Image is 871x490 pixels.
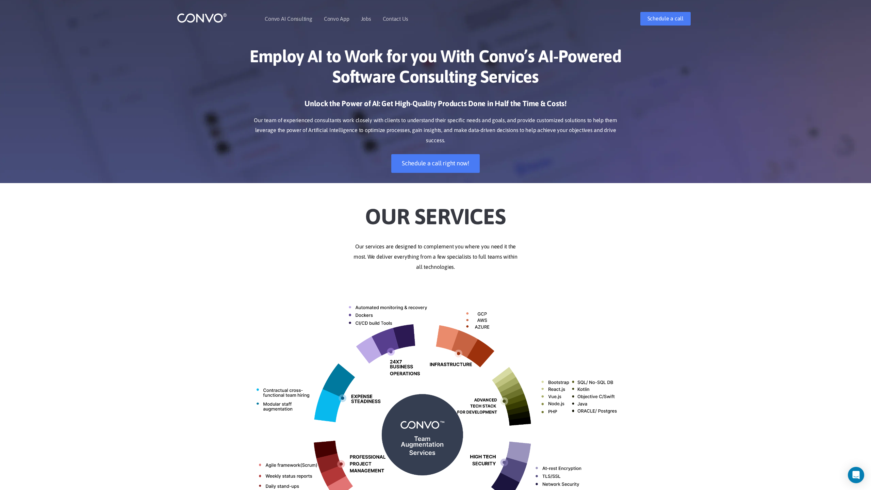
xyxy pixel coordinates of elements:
a: Schedule a call [640,12,691,26]
h3: Unlock the Power of AI: Get High-Quality Products Done in Half the Time & Costs! [247,99,624,114]
img: logo_1.png [177,13,227,23]
div: Open Intercom Messenger [848,467,864,483]
a: Jobs [361,16,371,21]
a: Convo App [324,16,349,21]
a: Convo AI Consulting [265,16,312,21]
a: Contact Us [383,16,408,21]
a: Schedule a call right now! [391,154,480,173]
h1: Employ AI to Work for you With Convo’s AI-Powered Software Consulting Services [247,46,624,92]
p: Our services are designed to complement you where you need it the most. We deliver everything fro... [247,242,624,272]
p: Our team of experienced consultants work closely with clients to understand their specific needs ... [247,115,624,146]
h2: Our Services [247,193,624,231]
